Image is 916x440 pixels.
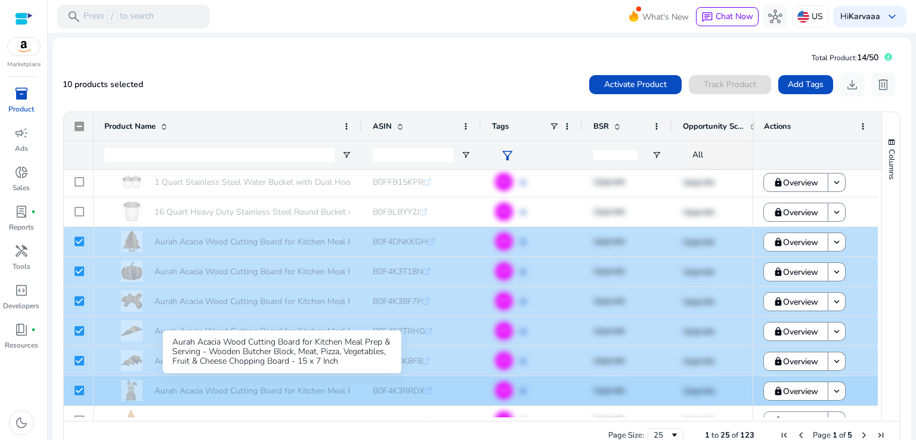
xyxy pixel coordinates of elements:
img: 11E9pJa57TL._AC_US100_.jpg [121,320,143,342]
span: Opportunity Score [683,121,745,132]
p: Aurah Acacia Wood Cutting Board for Kitchen Meal Prep & Serving... [154,230,409,254]
img: 31HtVDKDS-L._AC_US100_.jpg [121,201,143,222]
span: B0F4K3KC3V [373,415,424,426]
span: dark_mode [14,416,29,430]
p: 16 Quart Heavy Duty Stainless Steel Round Bucket with Handle... [154,200,400,224]
span: / [107,10,117,23]
p: Aurah Acacia Wood Cutting Board for Kitchen Meal Prep & Serving... [154,379,409,403]
mat-icon: keyboard_arrow_down [831,386,842,396]
img: 119oW+AaTsL._AC_US100_.jpg [121,380,143,401]
p: Aurah Acacia Wood Cutting Board for Kitchen Meal Prep & Serving... [154,349,409,373]
button: Overview [763,173,828,192]
span: Chat Now [716,11,753,22]
span: lab_profile [14,204,29,219]
mat-icon: keyboard_arrow_down [831,267,842,277]
span: What's New [642,7,689,27]
span: BSR [593,121,609,132]
button: Open Filter Menu [461,150,471,160]
p: Aurah Acacia Wood Cutting Board for Kitchen Meal Prep & Serving... [154,289,409,314]
span: Overview [783,290,818,314]
button: Overview [763,262,828,281]
p: Ads [15,143,28,154]
span: fiber_manual_record [31,209,36,214]
img: amazon.svg [8,38,40,55]
mat-icon: lock [773,178,783,187]
span: Actions [764,121,791,132]
span: donut_small [14,165,29,179]
div: Previous Page [796,430,806,440]
span: B0FFB15KPR [373,176,423,188]
span: Activate Product [604,78,667,91]
button: Overview [763,203,828,222]
p: Aurah Acacia Wood Cutting Board for Kitchen Meal Prep & Serving... [154,408,409,433]
mat-icon: keyboard_arrow_down [831,177,842,188]
span: fiber_manual_record [31,327,36,332]
input: Product Name Filter Input [104,148,335,162]
button: Overview [763,411,828,430]
span: download [845,78,859,92]
p: US [812,6,823,27]
span: Overview [783,349,818,374]
span: handyman [14,244,29,258]
mat-icon: keyboard_arrow_down [831,326,842,337]
mat-icon: keyboard_arrow_down [831,416,842,426]
span: B0F4DNKKGH [373,236,428,247]
img: us.svg [797,11,809,23]
b: Karvaaa [849,11,880,22]
button: chatChat Now [696,7,759,26]
span: B0F9LBYY2J [373,206,420,218]
button: Overview [763,352,828,371]
mat-icon: lock [773,237,783,247]
span: Overview [783,320,818,344]
img: 31gOARoy50L._AC_US100_.jpg [121,410,143,431]
button: hub [763,5,787,29]
span: B0F4K2TRHG [373,326,425,337]
p: Aurah Acacia Wood Cutting Board for Kitchen Meal Prep & Serving... [154,259,409,284]
button: Overview [763,292,828,311]
p: Developers [3,300,39,311]
div: Next Page [859,430,869,440]
span: 10 products selected [63,79,143,90]
span: Product Name [104,121,156,132]
button: Overview [763,382,828,401]
div: Aurah Acacia Wood Cutting Board for Kitchen Meal Prep & Serving - Wooden Butcher Block, Meat, Piz... [163,330,401,373]
button: Open Filter Menu [342,150,351,160]
img: 21aPuBQMSYL._AC_US100_.jpg [121,350,143,371]
span: keyboard_arrow_down [885,10,899,24]
mat-icon: lock [773,416,783,426]
span: delete [876,78,890,92]
span: Overview [783,200,818,225]
mat-icon: lock [773,357,783,366]
span: B0F4K38F7P [373,296,422,307]
span: Total Product: [812,53,857,63]
mat-icon: lock [773,207,783,217]
span: 14/50 [857,52,878,63]
span: Add Tags [788,78,824,91]
mat-icon: keyboard_arrow_down [831,237,842,247]
mat-icon: lock [773,386,783,396]
button: Overview [763,233,828,252]
span: Overview [783,171,818,195]
span: B0F4K3T18N [373,266,423,277]
p: Resources [5,340,38,351]
p: Hi [840,13,880,21]
span: Columns [886,149,897,179]
span: code_blocks [14,283,29,298]
span: Overview [783,230,818,255]
p: Product [8,104,34,114]
p: Marketplace [7,60,41,69]
p: Tools [13,261,30,272]
button: download [840,73,864,97]
img: 210cNWR1dnL._AC_US100_.jpg [121,290,143,312]
button: Add Tags [778,75,833,94]
span: search [67,10,81,24]
mat-icon: keyboard_arrow_down [831,296,842,307]
span: campaign [14,126,29,140]
button: Open Filter Menu [652,150,661,160]
img: 31+y9klElnL._AC_US100_.jpg [121,231,143,252]
button: delete [871,73,895,97]
p: Press to search [83,10,154,23]
span: filter_alt [500,148,515,163]
p: Aurah Acacia Wood Cutting Board for Kitchen Meal Prep & Serving... [154,319,409,343]
mat-icon: keyboard_arrow_down [831,207,842,218]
